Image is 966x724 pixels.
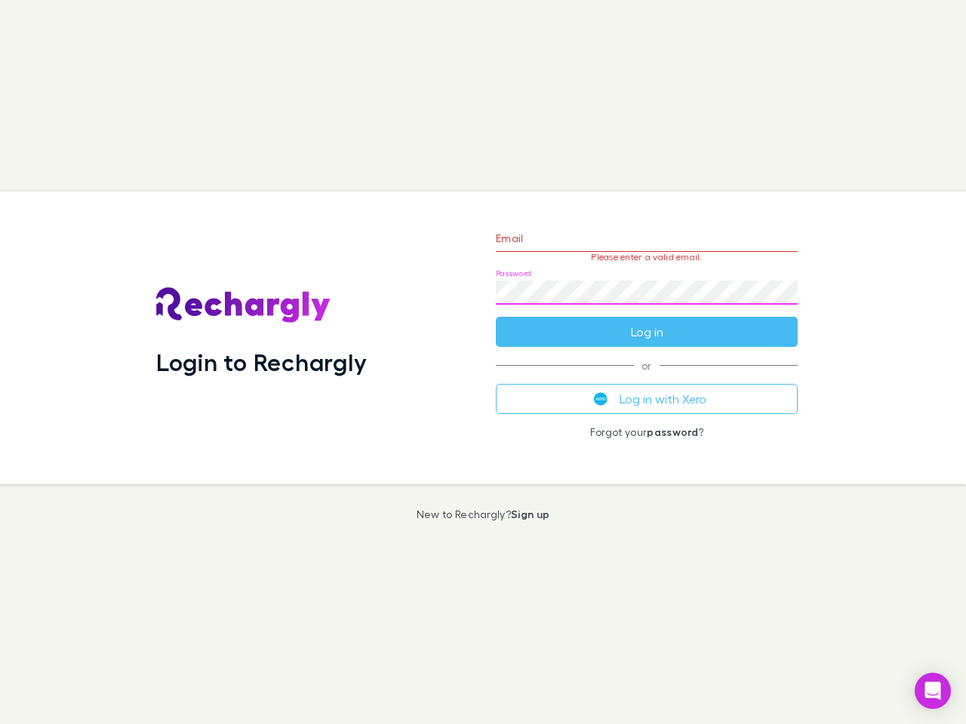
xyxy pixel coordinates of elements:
[496,317,798,347] button: Log in
[156,348,367,376] h1: Login to Rechargly
[417,508,550,520] p: New to Rechargly?
[156,287,331,324] img: Rechargly's Logo
[594,392,608,406] img: Xero's logo
[496,252,798,262] p: Please enter a valid email.
[496,365,798,366] span: or
[496,268,531,279] label: Password
[511,508,549,520] a: Sign up
[496,426,798,438] p: Forgot your ?
[647,425,698,438] a: password
[915,673,951,709] div: Open Intercom Messenger
[496,384,798,414] button: Log in with Xero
